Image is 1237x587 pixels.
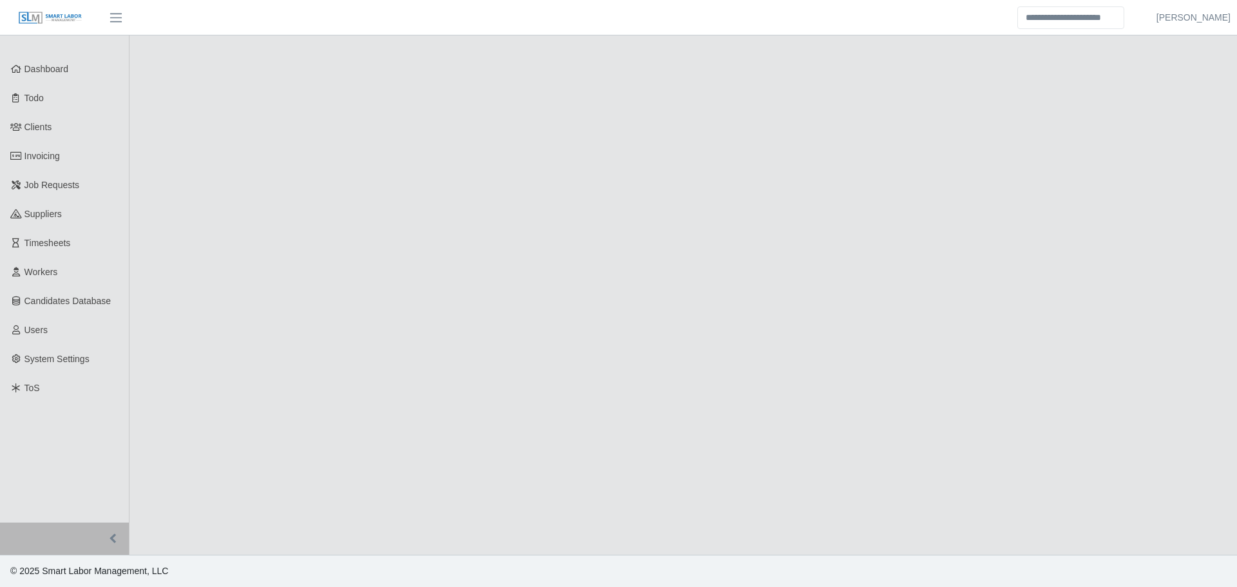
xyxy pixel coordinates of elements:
span: Suppliers [24,209,62,219]
img: SLM Logo [18,11,82,25]
span: Candidates Database [24,296,111,306]
span: Dashboard [24,64,69,74]
span: Timesheets [24,238,71,248]
input: Search [1017,6,1124,29]
span: Job Requests [24,180,80,190]
span: ToS [24,383,40,393]
span: Workers [24,267,58,277]
span: System Settings [24,354,90,364]
span: Users [24,325,48,335]
span: Todo [24,93,44,103]
a: [PERSON_NAME] [1156,11,1231,24]
span: Clients [24,122,52,132]
span: © 2025 Smart Labor Management, LLC [10,566,168,576]
span: Invoicing [24,151,60,161]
